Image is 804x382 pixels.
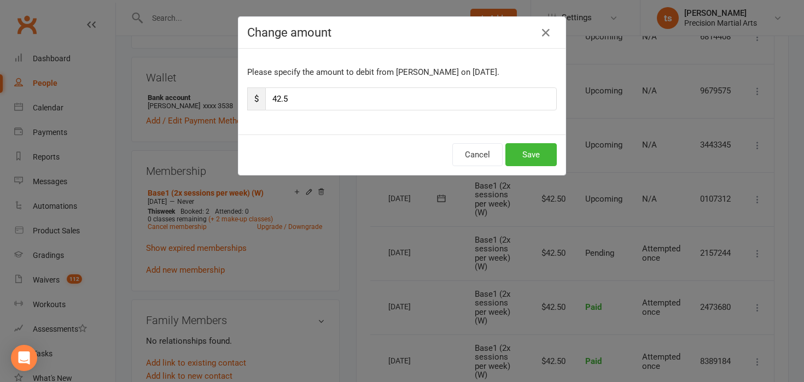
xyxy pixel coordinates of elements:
[452,143,503,166] button: Cancel
[537,24,555,42] button: Close
[505,143,557,166] button: Save
[11,345,37,371] div: Open Intercom Messenger
[247,87,265,110] span: $
[247,66,557,79] p: Please specify the amount to debit from [PERSON_NAME] on [DATE].
[247,26,557,39] h4: Change amount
